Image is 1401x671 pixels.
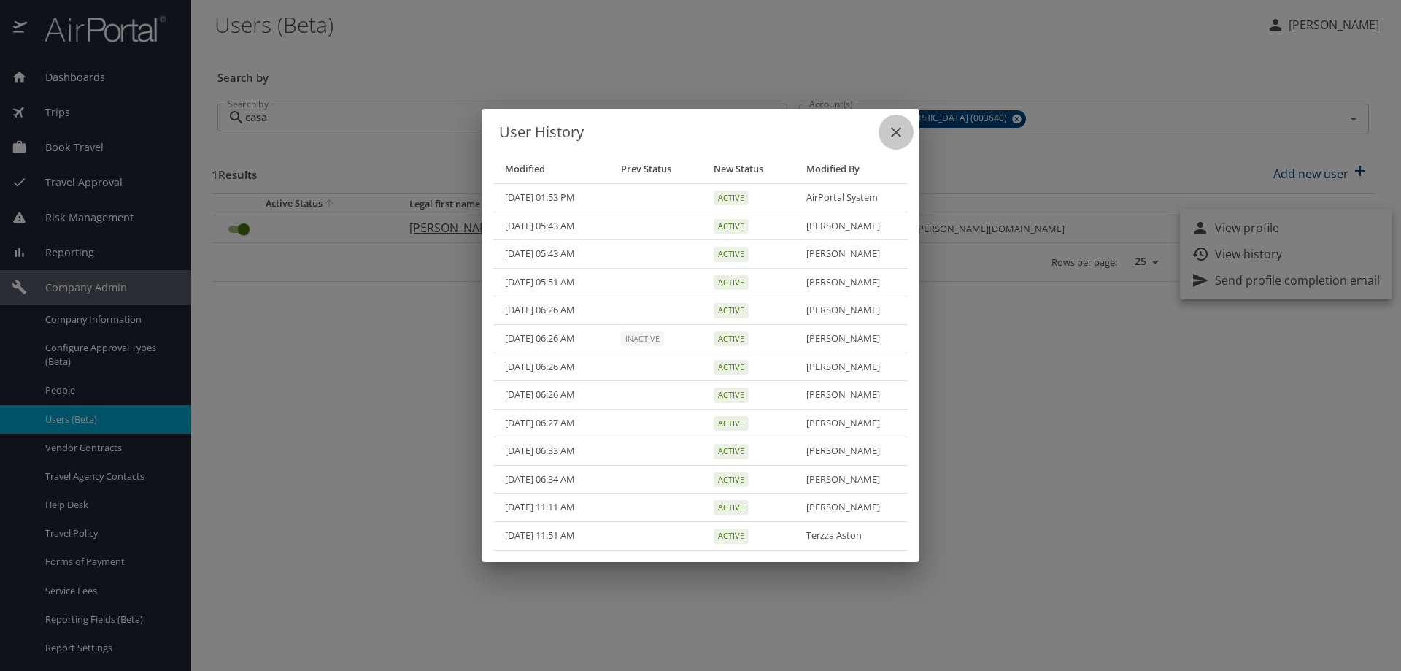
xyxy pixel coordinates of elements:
span: Active [718,530,744,542]
span: Active [718,502,744,514]
th: Modified By [795,156,908,183]
td: [DATE] 05:43 AM [493,240,609,269]
span: Active [718,192,744,204]
td: [PERSON_NAME] [795,437,908,466]
td: [DATE] 01:53 PM [493,183,609,212]
span: Active [718,445,744,458]
td: [DATE] 06:26 AM [493,353,609,381]
td: [PERSON_NAME] [795,465,908,494]
td: [DATE] 05:43 AM [493,212,609,240]
td: [PERSON_NAME] [795,409,908,437]
td: [DATE] 11:51 AM [493,522,609,551]
td: AirPortal System [795,183,908,212]
span: Active [718,221,744,233]
td: [PERSON_NAME] [795,212,908,240]
th: Modified [493,156,609,183]
th: New Status [702,156,794,183]
span: Active [718,304,744,317]
td: [DATE] 06:26 AM [493,296,609,325]
span: Active [718,333,744,345]
td: [DATE] 06:33 AM [493,437,609,466]
td: [DATE] 11:11 AM [493,494,609,522]
td: [PERSON_NAME] [795,494,908,522]
td: [PERSON_NAME] [795,324,908,353]
td: [PERSON_NAME] [795,240,908,269]
td: [DATE] 06:26 AM [493,324,609,353]
span: Active [718,361,744,374]
span: Active [718,474,744,486]
th: Prev Status [609,156,702,183]
h6: User History [499,120,902,144]
table: User history table [493,156,908,550]
td: [DATE] 06:26 AM [493,381,609,410]
td: [DATE] 05:51 AM [493,268,609,296]
td: [PERSON_NAME] [795,268,908,296]
span: Active [718,277,744,289]
span: Active [718,389,744,402]
td: [DATE] 06:34 AM [493,465,609,494]
td: [PERSON_NAME] [795,353,908,381]
td: [PERSON_NAME] [795,296,908,325]
span: Active [718,248,744,261]
td: [PERSON_NAME] [795,381,908,410]
button: close [879,115,914,150]
span: Active [718,418,744,430]
td: Terzza Aston [795,522,908,551]
td: [DATE] 06:27 AM [493,409,609,437]
span: Inactive [625,333,660,345]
